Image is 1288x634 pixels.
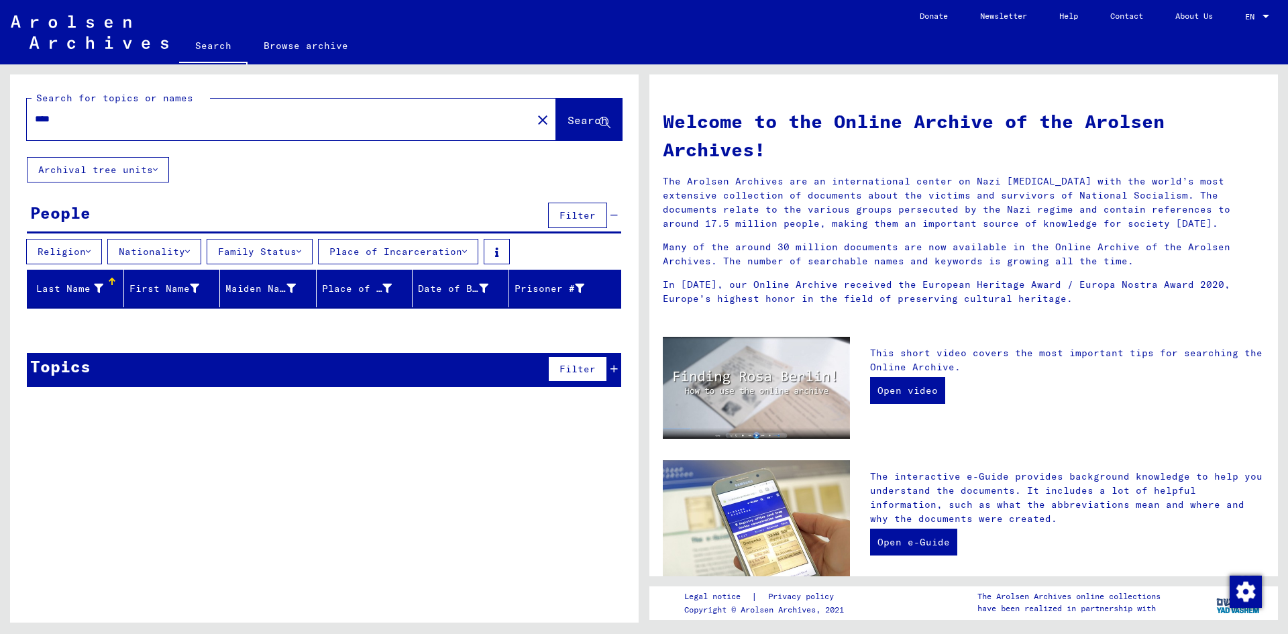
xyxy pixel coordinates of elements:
button: Family Status [207,239,313,264]
div: Topics [30,354,91,378]
button: Place of Incarceration [318,239,478,264]
button: Religion [26,239,102,264]
h1: Welcome to the Online Archive of the Arolsen Archives! [663,107,1265,164]
p: The Arolsen Archives are an international center on Nazi [MEDICAL_DATA] with the world’s most ext... [663,174,1265,231]
span: Filter [559,209,596,221]
mat-label: Search for topics or names [36,92,193,104]
a: Browse archive [248,30,364,62]
a: Legal notice [684,590,751,604]
mat-header-cell: Date of Birth [413,270,509,307]
span: Search [568,113,608,127]
a: Open video [870,377,945,404]
span: Filter [559,363,596,375]
div: Place of Birth [322,282,392,296]
p: This short video covers the most important tips for searching the Online Archive. [870,346,1265,374]
div: | [684,590,850,604]
mat-header-cell: Prisoner # [509,270,621,307]
mat-header-cell: Place of Birth [317,270,413,307]
div: Prisoner # [515,282,585,296]
button: Archival tree units [27,157,169,182]
div: First Name [129,282,200,296]
mat-icon: close [535,112,551,128]
a: Search [179,30,248,64]
span: EN [1245,12,1260,21]
div: People [30,201,91,225]
button: Filter [548,203,607,228]
p: The interactive e-Guide provides background knowledge to help you understand the documents. It in... [870,470,1265,526]
mat-header-cell: First Name [124,270,221,307]
a: Open e-Guide [870,529,957,556]
button: Search [556,99,622,140]
div: First Name [129,278,220,299]
a: Privacy policy [757,590,850,604]
div: Maiden Name [225,282,296,296]
button: Filter [548,356,607,382]
button: Clear [529,106,556,133]
p: The Arolsen Archives online collections [977,590,1161,602]
img: yv_logo.png [1214,586,1264,619]
mat-header-cell: Maiden Name [220,270,317,307]
img: eguide.jpg [663,460,850,585]
img: video.jpg [663,337,850,439]
img: Arolsen_neg.svg [11,15,168,49]
div: Place of Birth [322,278,413,299]
p: Many of the around 30 million documents are now available in the Online Archive of the Arolsen Ar... [663,240,1265,268]
div: Date of Birth [418,282,488,296]
img: Change consent [1230,576,1262,608]
button: Nationality [107,239,201,264]
div: Date of Birth [418,278,508,299]
div: Prisoner # [515,278,605,299]
div: Last Name [33,282,103,296]
mat-header-cell: Last Name [28,270,124,307]
div: Last Name [33,278,123,299]
p: Copyright © Arolsen Archives, 2021 [684,604,850,616]
p: In [DATE], our Online Archive received the European Heritage Award / Europa Nostra Award 2020, Eu... [663,278,1265,306]
div: Maiden Name [225,278,316,299]
p: have been realized in partnership with [977,602,1161,615]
